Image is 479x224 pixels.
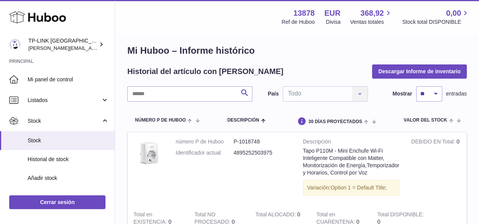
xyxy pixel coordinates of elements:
dt: número P de Huboo [176,138,234,145]
span: Historial de entregas [28,193,109,201]
span: Stock total DISPONIBLE [402,18,470,26]
span: 0,00 [446,8,461,18]
strong: Descripción [303,138,400,147]
div: Ref de Huboo [281,18,314,26]
div: Variación: [303,180,400,196]
a: 368,92 Ventas totales [350,8,393,26]
label: Mostrar [392,90,412,97]
span: Descripción [227,118,259,123]
dd: P-1018748 [234,138,291,145]
span: Stock [28,137,109,144]
span: número P de Huboo [135,118,186,123]
span: Option 1 = Default Title; [331,184,387,191]
strong: DEBIDO EN Total [411,138,456,147]
h2: Historial del artículo con [PERSON_NAME] [127,66,283,77]
button: Descargar Informe de inventario [372,64,467,78]
span: Stock [28,117,101,125]
span: Mi panel de control [28,76,109,83]
td: 0 [405,132,466,205]
strong: EUR [324,8,341,18]
span: entradas [446,90,467,97]
div: Divisa [326,18,341,26]
h1: Mi Huboo – Informe histórico [127,44,467,57]
strong: 13878 [293,8,315,18]
strong: Total ALOCADO [255,211,297,219]
dd: 4895252503975 [234,149,291,156]
span: 368,92 [360,8,384,18]
dt: Identificador actual [176,149,234,156]
span: Historial de stock [28,156,109,163]
span: Valor del stock [403,118,447,123]
span: 30 DÍAS PROYECTADOS [308,119,362,124]
img: celia.yan@tp-link.com [9,39,21,50]
a: Cerrar sesión [9,195,105,209]
strong: Total DISPONIBLE [377,211,424,219]
label: País [268,90,279,97]
span: Ventas totales [350,18,393,26]
span: Listados [28,97,101,104]
span: [PERSON_NAME][EMAIL_ADDRESS][DOMAIN_NAME] [28,45,154,51]
div: Tapo P110M - Mini Enchufe Wi-Fi Inteligente Compatible con Matter, Monitorización de Energía,Temp... [303,147,400,176]
img: product image [133,138,164,169]
a: 0,00 Stock total DISPONIBLE [402,8,470,26]
span: Añadir stock [28,175,109,182]
div: TP-LINK [GEOGRAPHIC_DATA], SOCIEDAD LIMITADA [28,37,97,52]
